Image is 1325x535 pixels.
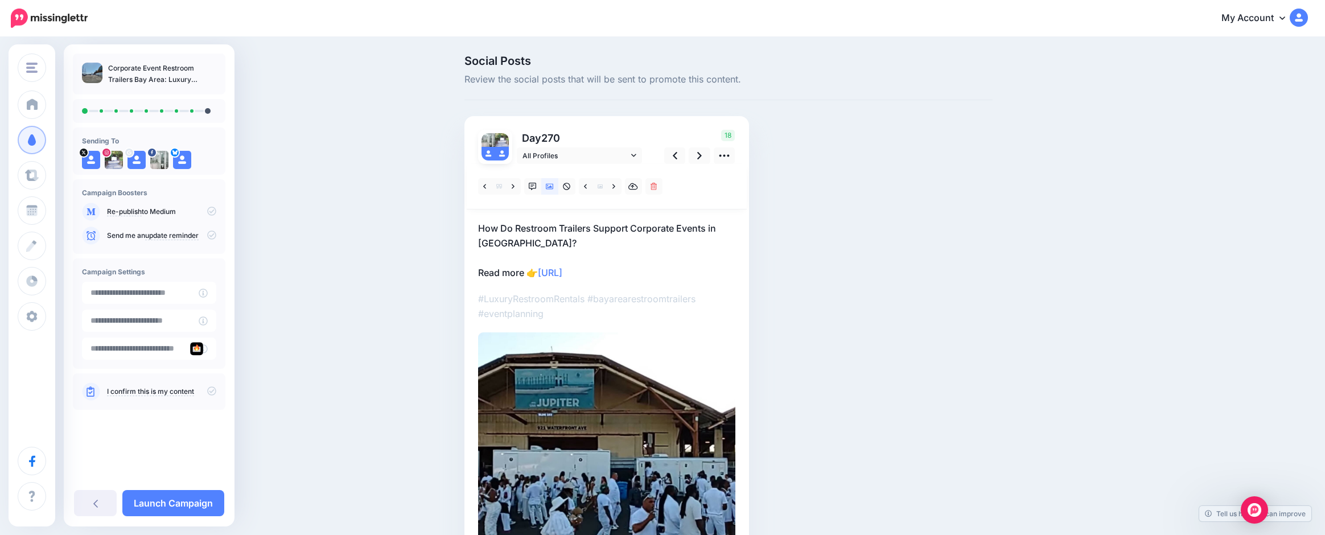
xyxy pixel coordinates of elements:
[541,132,560,144] span: 270
[127,151,146,169] img: user_default_image.png
[105,151,123,169] img: 24839003_167940960365531_3684742014781358080_n-bsa151803.jpg
[522,150,628,162] span: All Profiles
[150,151,168,169] img: 376059536_240644378930926_9043875196314642919_n-bsa151802.jpg
[82,137,216,145] h4: Sending To
[11,9,88,28] img: Missinglettr
[1199,506,1311,521] a: Tell us how we can improve
[107,387,194,396] a: I confirm this is my content
[82,151,100,169] img: user_default_image.png
[82,188,216,197] h4: Campaign Boosters
[82,267,216,276] h4: Campaign Settings
[478,291,735,321] p: #LuxuryRestroomRentals #bayarearestroomtrailers #eventplanning
[464,55,993,67] span: Social Posts
[478,221,735,280] p: How Do Restroom Trailers Support Corporate Events in [GEOGRAPHIC_DATA]? Read more 👉
[464,72,993,87] span: Review the social posts that will be sent to promote this content.
[107,231,216,241] p: Send me an
[517,130,644,146] p: Day
[538,267,562,278] a: [URL]
[482,133,495,147] img: 376059536_240644378930926_9043875196314642919_n-bsa151802.jpg
[495,147,509,160] img: user_default_image.png
[1210,5,1308,32] a: My Account
[173,151,191,169] img: user_default_image.png
[721,130,735,141] span: 18
[1241,496,1268,524] div: Open Intercom Messenger
[107,207,216,217] p: to Medium
[495,133,509,147] img: 24839003_167940960365531_3684742014781358080_n-bsa151803.jpg
[26,63,38,73] img: menu.png
[482,147,495,160] img: user_default_image.png
[107,207,142,216] a: Re-publish
[517,147,642,164] a: All Profiles
[82,63,102,83] img: f83e89e5be31918aa80f046cd20a1b2b_thumb.jpg
[108,63,216,85] p: Corporate Event Restroom Trailers Bay Area: Luxury Restroom Rentals for Professional Gatherings
[145,231,199,240] a: update reminder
